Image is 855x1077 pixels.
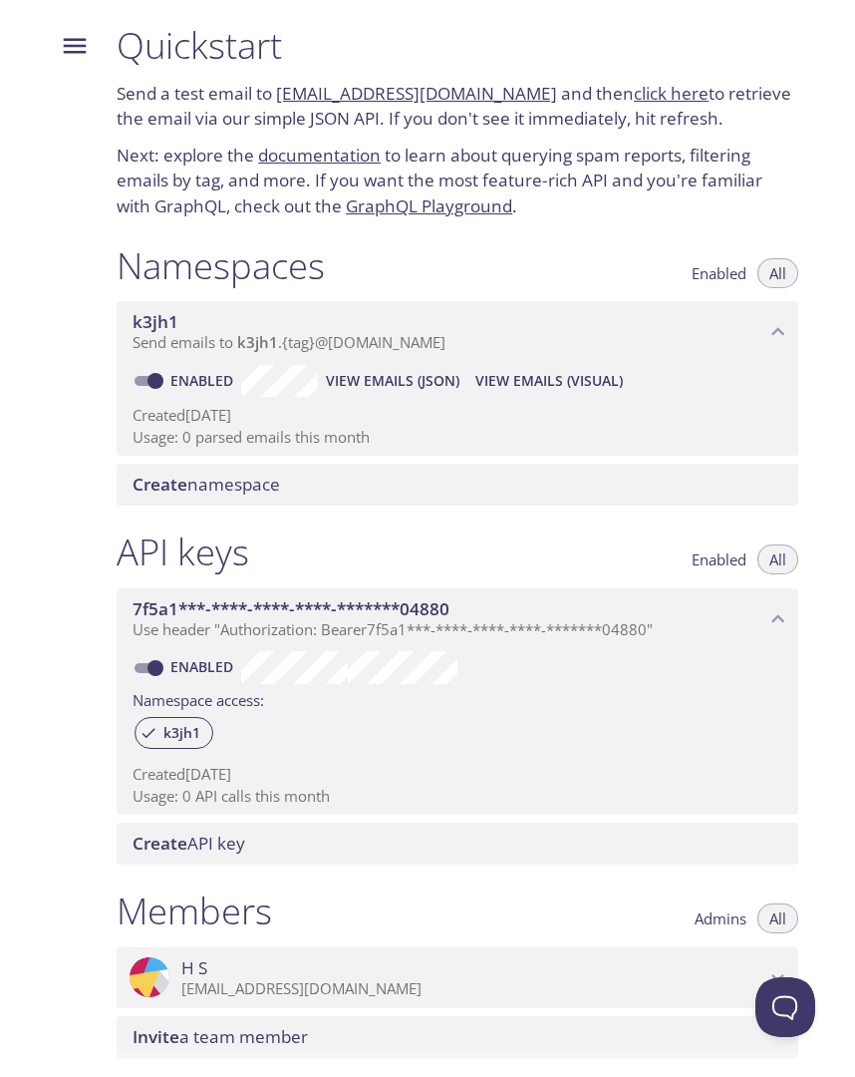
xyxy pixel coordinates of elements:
[117,823,798,865] div: Create API Key
[181,957,207,979] span: H S
[680,258,758,288] button: Enabled
[634,82,709,105] a: click here
[680,544,758,574] button: Enabled
[757,258,798,288] button: All
[276,82,557,105] a: [EMAIL_ADDRESS][DOMAIN_NAME]
[757,544,798,574] button: All
[133,764,782,785] p: Created [DATE]
[133,1025,179,1048] span: Invite
[133,832,245,855] span: API key
[135,717,213,749] div: k3jh1
[133,473,280,496] span: namespace
[467,365,631,397] button: View Emails (Visual)
[117,301,798,363] div: k3jh1 namespace
[117,464,798,506] div: Create namespace
[167,657,241,676] a: Enabled
[117,947,798,1009] div: H S
[683,903,758,933] button: Admins
[237,332,278,352] span: k3jh1
[318,365,467,397] button: View Emails (JSON)
[167,371,241,390] a: Enabled
[133,310,178,333] span: k3jh1
[151,724,212,742] span: k3jh1
[117,243,325,288] h1: Namespaces
[258,144,381,167] a: documentation
[133,684,264,713] label: Namespace access:
[117,23,798,68] h1: Quickstart
[133,405,782,426] p: Created [DATE]
[133,427,782,448] p: Usage: 0 parsed emails this month
[133,473,187,496] span: Create
[133,786,782,807] p: Usage: 0 API calls this month
[755,977,815,1037] iframe: Help Scout Beacon - Open
[117,1016,798,1058] div: Invite a team member
[117,81,798,132] p: Send a test email to and then to retrieve the email via our simple JSON API. If you don't see it ...
[133,832,187,855] span: Create
[475,369,623,393] span: View Emails (Visual)
[346,194,512,217] a: GraphQL Playground
[181,979,764,999] p: [EMAIL_ADDRESS][DOMAIN_NAME]
[757,903,798,933] button: All
[117,530,249,574] h1: API keys
[117,143,798,219] p: Next: explore the to learn about querying spam reports, filtering emails by tag, and more. If you...
[133,1025,308,1048] span: a team member
[133,332,445,352] span: Send emails to . {tag} @[DOMAIN_NAME]
[49,20,101,72] button: Menu
[326,369,459,393] span: View Emails (JSON)
[117,889,272,933] h1: Members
